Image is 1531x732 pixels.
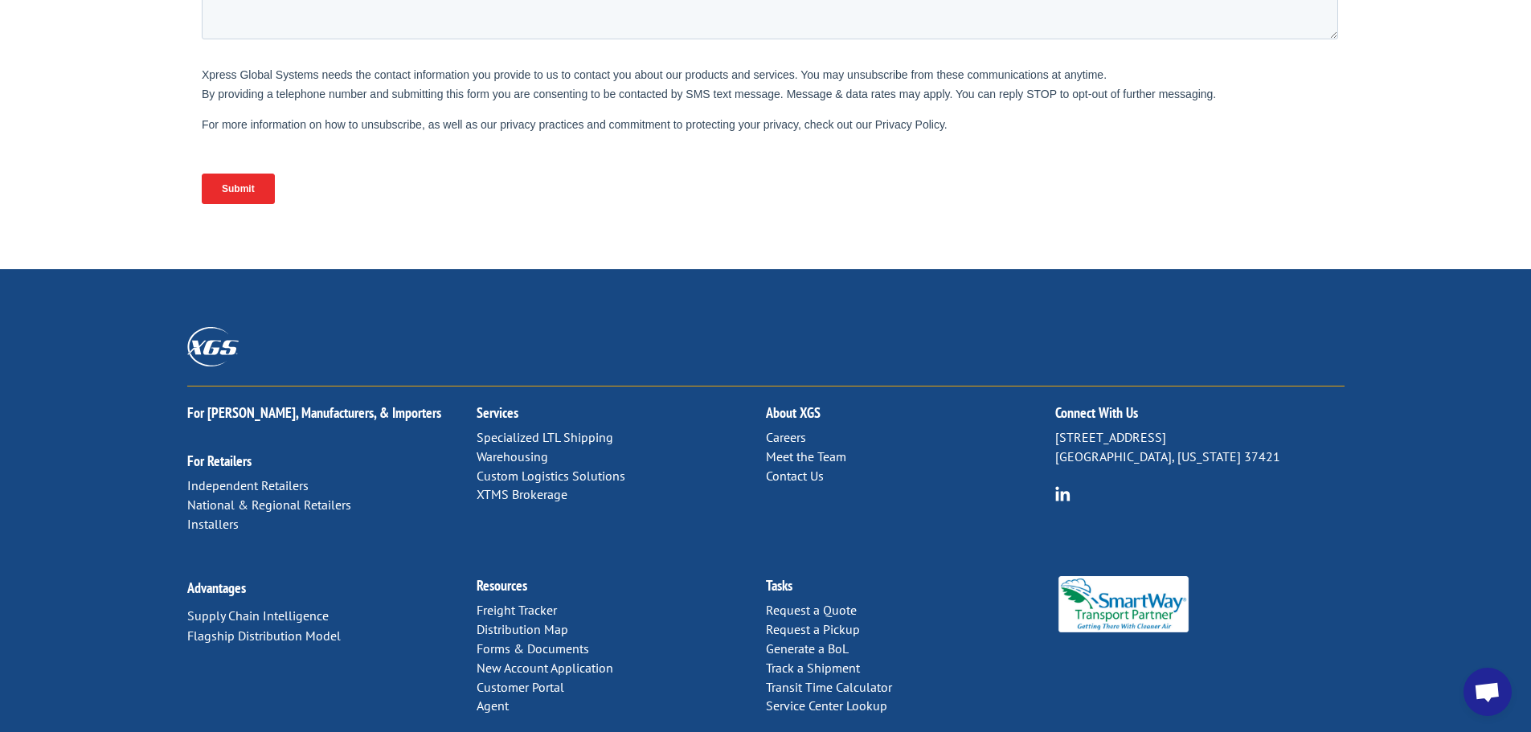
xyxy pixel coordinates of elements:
[590,181,673,193] span: Contact by Phone
[187,579,246,597] a: Advantages
[766,679,892,695] a: Transit Time Calculator
[1055,486,1070,501] img: group-6
[187,477,309,493] a: Independent Retailers
[575,180,586,190] input: Contact by Phone
[477,697,509,714] a: Agent
[187,452,252,470] a: For Retailers
[1463,668,1512,716] div: Open chat
[766,579,1055,601] h2: Tasks
[187,516,239,532] a: Installers
[187,628,341,644] a: Flagship Distribution Model
[477,468,625,484] a: Custom Logistics Solutions
[590,159,669,171] span: Contact by Email
[571,133,661,145] span: Contact Preference
[477,486,567,502] a: XTMS Brokerage
[477,429,613,445] a: Specialized LTL Shipping
[766,468,824,484] a: Contact Us
[575,158,586,169] input: Contact by Email
[571,67,640,80] span: Phone number
[571,2,620,14] span: Last name
[187,403,441,422] a: For [PERSON_NAME], Manufacturers, & Importers
[477,679,564,695] a: Customer Portal
[766,448,846,464] a: Meet the Team
[477,640,589,656] a: Forms & Documents
[1055,576,1193,632] img: Smartway_Logo
[766,660,860,676] a: Track a Shipment
[766,429,806,445] a: Careers
[766,621,860,637] a: Request a Pickup
[187,607,329,624] a: Supply Chain Intelligence
[477,576,527,595] a: Resources
[766,640,849,656] a: Generate a BoL
[187,497,351,513] a: National & Regional Retailers
[187,327,239,366] img: XGS_Logos_ALL_2024_All_White
[477,660,613,676] a: New Account Application
[1055,428,1345,467] p: [STREET_ADDRESS] [GEOGRAPHIC_DATA], [US_STATE] 37421
[1055,406,1345,428] h2: Connect With Us
[477,602,557,618] a: Freight Tracker
[477,621,568,637] a: Distribution Map
[477,448,548,464] a: Warehousing
[766,697,887,714] a: Service Center Lookup
[766,602,857,618] a: Request a Quote
[766,403,821,422] a: About XGS
[477,403,518,422] a: Services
